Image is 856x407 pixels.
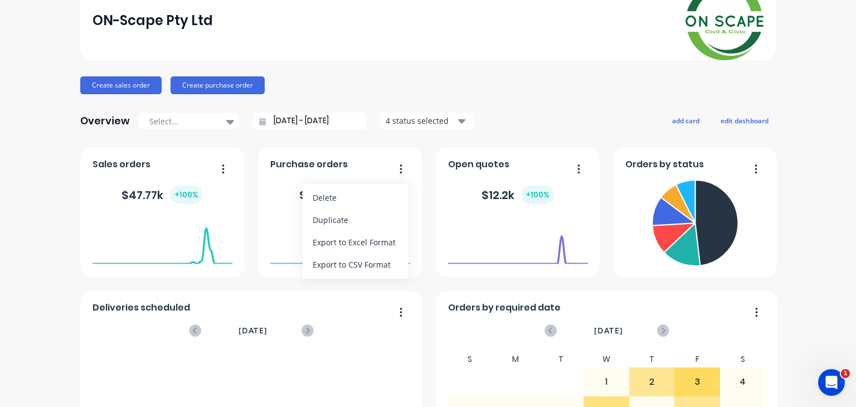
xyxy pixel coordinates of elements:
[93,9,213,32] div: ON-Scape Pty Ltd
[583,351,629,367] div: W
[380,113,474,129] button: 4 status selected
[521,186,554,204] div: + 100 %
[386,115,456,127] div: 4 status selected
[584,368,629,396] div: 1
[665,113,707,128] button: add card
[629,351,675,367] div: T
[720,351,766,367] div: S
[299,186,381,204] div: $ 280.51
[80,76,162,94] button: Create sales order
[630,368,674,396] div: 2
[313,234,398,250] div: Export to Excel Format
[313,190,398,206] div: Delete
[93,158,150,171] span: Sales orders
[481,186,554,204] div: $ 12.2k
[93,301,190,314] span: Deliveries scheduled
[841,369,850,378] span: 1
[313,256,398,273] div: Export to CSV Format
[121,186,203,204] div: $ 47.77k
[313,212,398,228] div: Duplicate
[675,368,719,396] div: 3
[625,158,704,171] span: Orders by status
[448,158,509,171] span: Open quotes
[713,113,776,128] button: edit dashboard
[80,110,130,132] div: Overview
[594,324,623,337] span: [DATE]
[171,76,265,94] button: Create purchase order
[538,351,584,367] div: T
[818,369,845,396] iframe: Intercom live chat
[493,351,538,367] div: M
[239,324,267,337] span: [DATE]
[721,368,765,396] div: 4
[270,158,348,171] span: Purchase orders
[170,186,203,204] div: + 100 %
[674,351,720,367] div: F
[448,351,493,367] div: S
